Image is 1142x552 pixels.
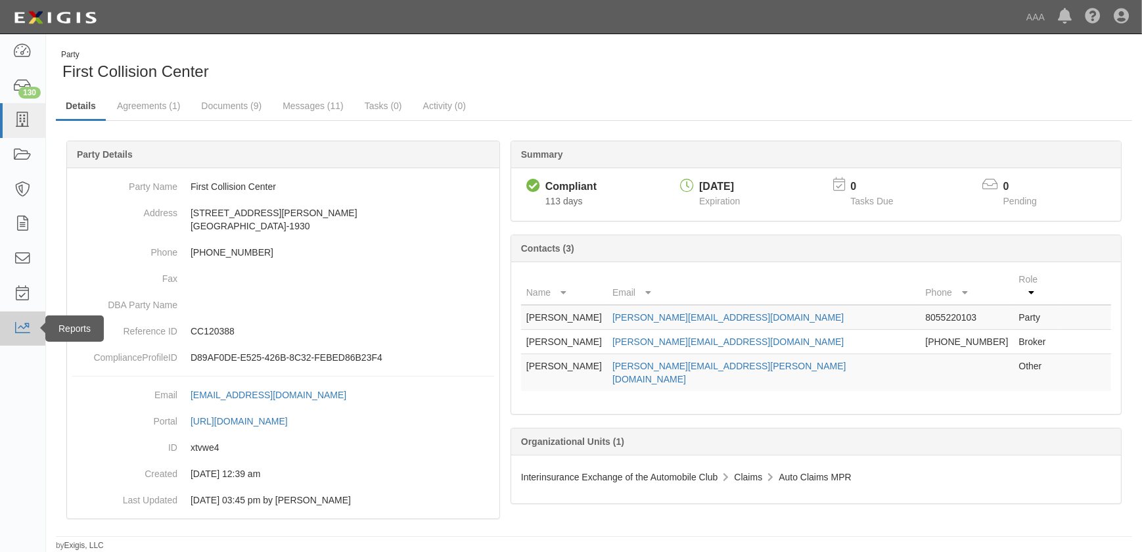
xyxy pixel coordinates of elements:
div: Reports [45,315,104,342]
div: [EMAIL_ADDRESS][DOMAIN_NAME] [191,388,346,402]
span: First Collision Center [62,62,209,80]
span: Expiration [699,196,740,206]
div: 130 [18,87,41,99]
a: Messages (11) [273,93,354,119]
span: Tasks Due [850,196,893,206]
a: [PERSON_NAME][EMAIL_ADDRESS][DOMAIN_NAME] [612,312,844,323]
th: Role [1013,267,1059,305]
p: D89AF0DE-E525-426B-8C32-FEBED86B23F4 [191,351,494,364]
div: [DATE] [699,179,740,195]
th: Phone [920,267,1013,305]
b: Contacts (3) [521,243,574,254]
td: Broker [1013,330,1059,354]
a: [EMAIL_ADDRESS][DOMAIN_NAME] [191,390,361,400]
td: [PERSON_NAME] [521,330,607,354]
a: [PERSON_NAME][EMAIL_ADDRESS][DOMAIN_NAME] [612,336,844,347]
p: 0 [1003,179,1053,195]
td: Other [1013,354,1059,392]
b: Party Details [77,149,133,160]
th: Name [521,267,607,305]
dt: Created [72,461,177,480]
a: Details [56,93,106,121]
div: First Collision Center [56,49,584,83]
td: [PHONE_NUMBER] [920,330,1013,354]
a: [PERSON_NAME][EMAIL_ADDRESS][PERSON_NAME][DOMAIN_NAME] [612,361,846,384]
small: by [56,540,104,551]
dd: [STREET_ADDRESS][PERSON_NAME] [GEOGRAPHIC_DATA]-1930 [72,200,494,239]
dt: Party Name [72,173,177,193]
dt: ComplianceProfileID [72,344,177,364]
i: Compliant [526,179,540,193]
span: Claims [734,472,762,482]
b: Organizational Units (1) [521,436,624,447]
div: Party [61,49,209,60]
dt: Portal [72,408,177,428]
dd: [PHONE_NUMBER] [72,239,494,265]
a: [URL][DOMAIN_NAME] [191,416,302,426]
span: Interinsurance Exchange of the Automobile Club [521,472,718,482]
a: Agreements (1) [107,93,190,119]
dt: ID [72,434,177,454]
a: Documents (9) [191,93,271,119]
div: Compliant [545,179,597,195]
dd: First Collision Center [72,173,494,200]
p: CC120388 [191,325,494,338]
img: logo-5460c22ac91f19d4615b14bd174203de0afe785f0fc80cf4dbbc73dc1793850b.png [10,6,101,30]
dt: Email [72,382,177,402]
dd: 01/31/2024 03:45 pm by Benjamin Tully [72,487,494,513]
td: 8055220103 [920,305,1013,330]
dd: xtvwe4 [72,434,494,461]
dt: Address [72,200,177,219]
td: Party [1013,305,1059,330]
dt: DBA Party Name [72,292,177,311]
dt: Reference ID [72,318,177,338]
dt: Fax [72,265,177,285]
dd: 03/10/2023 12:39 am [72,461,494,487]
a: Activity (0) [413,93,476,119]
td: [PERSON_NAME] [521,354,607,392]
a: Tasks (0) [355,93,412,119]
dt: Last Updated [72,487,177,507]
span: Since 06/11/2025 [545,196,583,206]
dt: Phone [72,239,177,259]
td: [PERSON_NAME] [521,305,607,330]
i: Help Center - Complianz [1085,9,1101,25]
p: 0 [850,179,909,195]
a: AAA [1020,4,1051,30]
b: Summary [521,149,563,160]
th: Email [607,267,920,305]
span: Auto Claims MPR [779,472,851,482]
a: Exigis, LLC [64,541,104,550]
span: Pending [1003,196,1037,206]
